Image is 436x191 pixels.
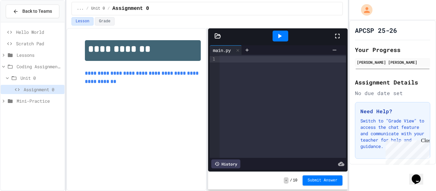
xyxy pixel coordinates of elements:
[360,118,425,150] p: Switch to "Grade View" to access the chat feature and communicate with your teacher for help and ...
[22,8,52,15] span: Back to Teams
[355,78,430,87] h2: Assignment Details
[409,165,430,185] iframe: chat widget
[20,75,62,81] span: Unit 0
[17,52,62,58] span: Lessons
[95,17,115,26] button: Grade
[354,3,374,17] div: My Account
[360,107,425,115] h3: Need Help?
[211,159,240,168] div: History
[355,45,430,54] h2: Your Progress
[24,86,62,93] span: Assignment 0
[293,178,297,183] span: 10
[355,26,397,35] h1: APCSP 25-26
[6,4,59,18] button: Back to Teams
[71,17,94,26] button: Lesson
[77,6,84,11] span: ...
[303,175,343,186] button: Submit Answer
[308,178,338,183] span: Submit Answer
[383,138,430,165] iframe: chat widget
[290,178,292,183] span: /
[210,47,234,54] div: main.py
[108,6,110,11] span: /
[210,45,242,55] div: main.py
[284,177,289,184] span: -
[357,59,428,65] div: [PERSON_NAME] [PERSON_NAME]
[112,5,149,12] span: Assignment 0
[210,56,216,62] div: 1
[3,3,44,40] div: Chat with us now!Close
[17,63,62,70] span: Coding Assignments
[17,98,62,104] span: Mini-Practice
[16,40,62,47] span: Scratch Pad
[355,89,430,97] div: No due date set
[91,6,105,11] span: Unit 0
[16,29,62,35] span: Hello World
[86,6,88,11] span: /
